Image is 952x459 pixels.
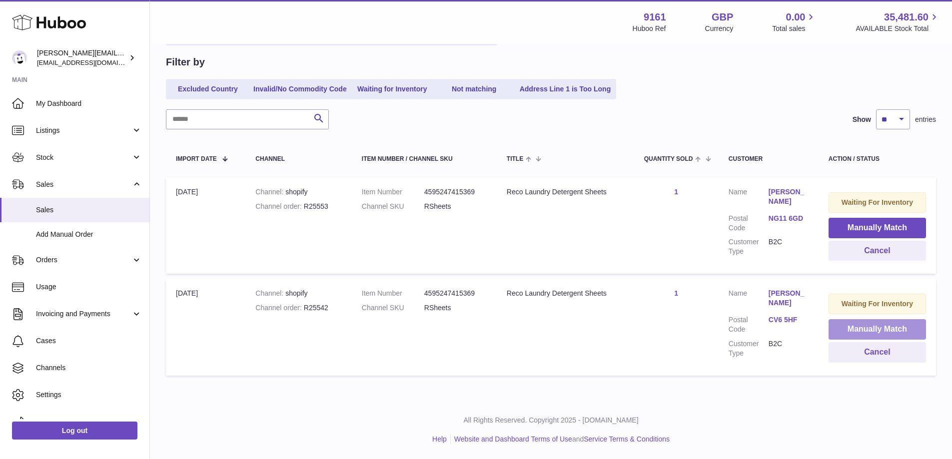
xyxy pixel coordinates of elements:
span: Quantity Sold [644,156,693,162]
div: Currency [705,24,734,33]
div: Channel [255,156,342,162]
dd: B2C [769,339,809,358]
strong: 9161 [644,10,666,24]
a: 1 [674,289,678,297]
a: Address Line 1 is Too Long [516,81,615,97]
dd: B2C [769,237,809,256]
span: Add Manual Order [36,230,142,239]
a: [PERSON_NAME] [769,289,809,308]
a: Help [432,435,447,443]
dt: Postal Code [729,315,769,334]
div: R25553 [255,202,342,211]
strong: Channel order [255,202,304,210]
label: Show [853,115,871,124]
div: R25542 [255,303,342,313]
div: Reco Laundry Detergent Sheets [507,187,624,197]
div: Action / Status [829,156,926,162]
a: Excluded Country [168,81,248,97]
h2: Filter by [166,55,205,69]
a: 0.00 Total sales [772,10,817,33]
strong: Channel [255,188,285,196]
dt: Channel SKU [362,202,424,211]
a: [PERSON_NAME] [769,187,809,206]
a: Log out [12,422,137,440]
img: amyesmith31@gmail.com [12,50,27,65]
span: Invoicing and Payments [36,309,131,319]
span: entries [915,115,936,124]
button: Cancel [829,342,926,363]
dt: Item Number [362,187,424,197]
td: [DATE] [166,177,245,274]
dd: 4595247415369 [424,289,487,298]
div: Item Number / Channel SKU [362,156,487,162]
a: CV6 5HF [769,315,809,325]
span: Title [507,156,523,162]
a: Not matching [434,81,514,97]
strong: Channel order [255,304,304,312]
a: Invalid/No Commodity Code [250,81,350,97]
span: Listings [36,126,131,135]
button: Cancel [829,241,926,261]
a: Website and Dashboard Terms of Use [454,435,572,443]
strong: GBP [712,10,733,24]
span: Stock [36,153,131,162]
span: [EMAIL_ADDRESS][DOMAIN_NAME] [37,58,147,66]
dd: 4595247415369 [424,187,487,197]
div: shopify [255,187,342,197]
span: 0.00 [786,10,806,24]
button: Manually Match [829,319,926,340]
div: shopify [255,289,342,298]
dd: RSheets [424,303,487,313]
a: NG11 6GD [769,214,809,223]
span: Total sales [772,24,817,33]
span: AVAILABLE Stock Total [856,24,940,33]
a: 1 [674,188,678,196]
span: Returns [36,417,142,427]
strong: Waiting For Inventory [842,300,913,308]
dt: Postal Code [729,214,769,233]
dt: Item Number [362,289,424,298]
span: Import date [176,156,217,162]
dt: Customer Type [729,237,769,256]
a: Waiting for Inventory [352,81,432,97]
a: Service Terms & Conditions [584,435,670,443]
div: Reco Laundry Detergent Sheets [507,289,624,298]
td: [DATE] [166,279,245,375]
strong: Channel [255,289,285,297]
strong: Waiting For Inventory [842,198,913,206]
span: My Dashboard [36,99,142,108]
span: Usage [36,282,142,292]
span: Sales [36,180,131,189]
button: Manually Match [829,218,926,238]
span: Orders [36,255,131,265]
dt: Customer Type [729,339,769,358]
li: and [451,435,670,444]
span: Sales [36,205,142,215]
span: 35,481.60 [884,10,929,24]
dt: Name [729,289,769,310]
div: [PERSON_NAME][EMAIL_ADDRESS][DOMAIN_NAME] [37,48,127,67]
div: Huboo Ref [633,24,666,33]
dt: Name [729,187,769,209]
span: Cases [36,336,142,346]
span: Channels [36,363,142,373]
a: 35,481.60 AVAILABLE Stock Total [856,10,940,33]
dt: Channel SKU [362,303,424,313]
div: Customer [729,156,809,162]
span: Settings [36,390,142,400]
dd: RSheets [424,202,487,211]
p: All Rights Reserved. Copyright 2025 - [DOMAIN_NAME] [158,416,944,425]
